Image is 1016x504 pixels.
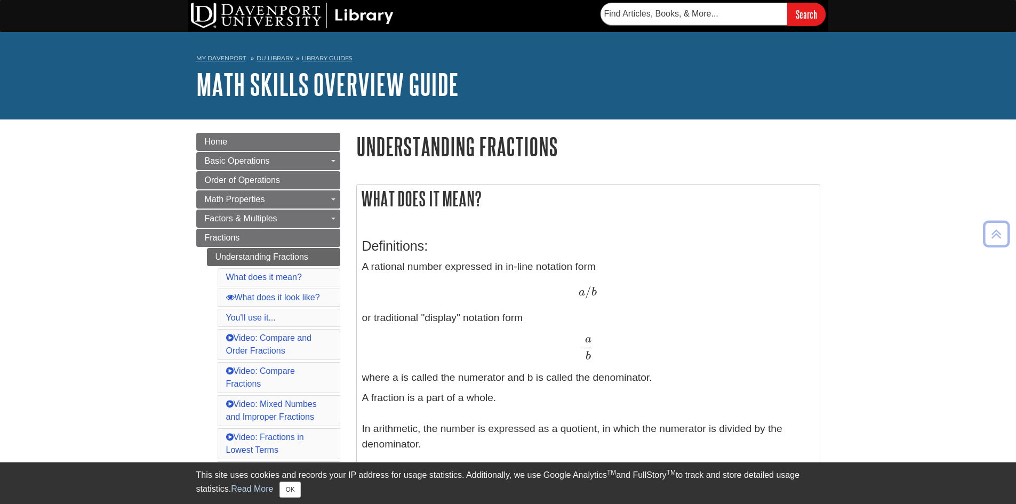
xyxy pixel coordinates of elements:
[579,286,585,298] span: a
[226,333,311,355] a: Video: Compare and Order Fractions
[196,51,820,68] nav: breadcrumb
[226,433,304,454] a: Video: Fractions in Lowest Terms
[205,233,240,242] span: Fractions
[205,214,277,223] span: Factors & Multiples
[226,366,295,388] a: Video: Compare Fractions
[196,469,820,498] div: This site uses cookies and records your IP address for usage statistics. Additionally, we use Goo...
[196,133,340,151] a: Home
[601,3,826,26] form: Searches DU Library's articles, books, and more
[362,238,814,254] h3: Definitions:
[601,3,787,25] input: Find Articles, Books, & More...
[787,3,826,26] input: Search
[196,54,246,63] a: My Davenport
[226,399,317,421] a: Video: Mixed Numbes and Improper Fractions
[362,259,814,385] p: A rational number expressed in in-line notation form or traditional "display" notation form where...
[196,210,340,228] a: Factors & Multiples
[196,171,340,189] a: Order of Operations
[231,484,273,493] a: Read More
[667,469,676,476] sup: TM
[207,248,340,266] a: Understanding Fractions
[196,229,340,247] a: Fractions
[226,293,320,302] a: What does it look like?
[257,54,293,62] a: DU Library
[302,54,353,62] a: Library Guides
[205,137,228,146] span: Home
[191,3,394,28] img: DU Library
[585,284,591,299] span: /
[591,286,597,298] span: b
[607,469,616,476] sup: TM
[585,333,591,345] span: a
[226,313,276,322] a: You'll use it...
[196,68,459,101] a: Math Skills Overview Guide
[279,482,300,498] button: Close
[205,156,270,165] span: Basic Operations
[196,152,340,170] a: Basic Operations
[196,190,340,209] a: Math Properties
[357,185,820,213] h2: What does it mean?
[979,227,1013,241] a: Back to Top
[356,133,820,160] h1: Understanding Fractions
[226,273,302,282] a: What does it mean?
[205,175,280,185] span: Order of Operations
[586,350,591,362] span: b
[205,195,265,204] span: Math Properties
